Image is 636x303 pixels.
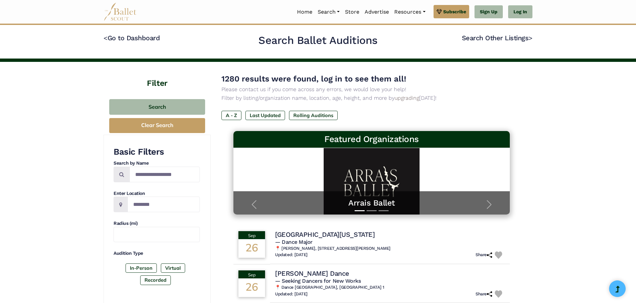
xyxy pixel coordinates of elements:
input: Search by names... [130,167,200,182]
button: Slide 1 [355,207,365,215]
label: In-Person [126,263,157,273]
div: Sep [238,270,265,278]
p: Please contact us if you come across any errors, we would love your help! [221,85,522,94]
h6: Updated: [DATE] [275,252,308,258]
span: — Seeking Dancers for New Works [275,278,361,284]
h4: Radius (mi) [114,220,200,227]
a: Store [342,5,362,19]
button: Slide 2 [367,207,377,215]
div: 26 [238,239,265,258]
span: Subscribe [443,8,466,15]
h6: Share [476,291,492,297]
a: Search [315,5,342,19]
code: < [104,34,108,42]
h4: [GEOGRAPHIC_DATA][US_STATE] [275,230,375,239]
h6: Share [476,252,492,258]
div: 26 [238,278,265,297]
a: Home [294,5,315,19]
h6: 📍 [PERSON_NAME], [STREET_ADDRESS][PERSON_NAME] [275,246,505,251]
label: Last Updated [245,111,285,120]
h3: Basic Filters [114,146,200,158]
img: gem.svg [437,8,442,15]
button: Clear Search [109,118,205,133]
h6: 📍 Dance [GEOGRAPHIC_DATA], [GEOGRAPHIC_DATA] 1 [275,285,505,290]
h4: [PERSON_NAME] Dance [275,269,349,278]
a: Subscribe [434,5,469,18]
label: Recorded [140,275,171,285]
a: Resources [392,5,428,19]
button: Search [109,99,205,115]
h4: Search by Name [114,160,200,167]
p: Filter by listing/organization name, location, age, height, and more by [DATE]! [221,94,522,102]
input: Location [128,197,200,212]
h4: Enter Location [114,190,200,197]
span: — Dance Major [275,239,313,245]
a: <Go to Dashboard [104,34,160,42]
button: Slide 3 [379,207,389,215]
span: 1280 results were found, log in to see them all! [221,74,406,83]
h4: Filter [104,62,211,89]
code: > [528,34,532,42]
h4: Audition Type [114,250,200,257]
h3: Featured Organizations [239,134,504,145]
h2: Search Ballet Auditions [258,34,378,48]
a: Advertise [362,5,392,19]
a: Sign Up [475,5,503,19]
label: Virtual [161,263,185,273]
h6: Updated: [DATE] [275,291,308,297]
label: Rolling Auditions [289,111,338,120]
div: Sep [238,231,265,239]
label: A - Z [221,111,241,120]
a: Log In [508,5,532,19]
a: Arrais Ballet [240,198,503,208]
a: upgrading [395,95,419,101]
a: Search Other Listings> [462,34,532,42]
